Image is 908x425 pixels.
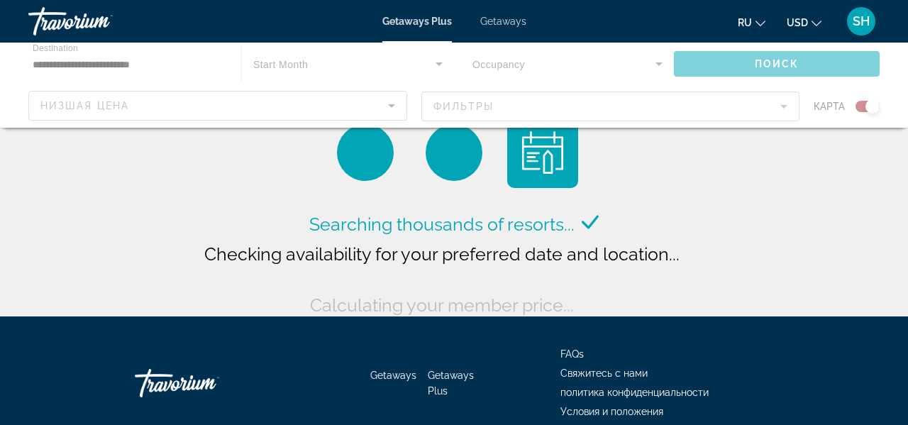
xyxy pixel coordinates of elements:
a: Travorium [135,362,277,404]
a: Getaways [480,16,526,27]
a: Getaways [370,370,416,381]
a: Getaways Plus [382,16,452,27]
span: SH [853,14,870,28]
a: Условия и положения [560,406,663,417]
button: Change language [738,12,765,33]
button: User Menu [843,6,880,36]
span: Searching thousands of resorts... [309,214,575,235]
span: USD [787,17,808,28]
a: Travorium [28,3,170,40]
a: Свяжитесь с нами [560,368,648,379]
span: Calculating your member price... [310,294,574,316]
a: Getaways Plus [428,370,474,397]
a: FAQs [560,348,584,360]
a: политика конфиденциальности [560,387,709,398]
span: Checking availability for your preferred date and location... [204,243,680,265]
span: ru [738,17,752,28]
button: Change currency [787,12,821,33]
